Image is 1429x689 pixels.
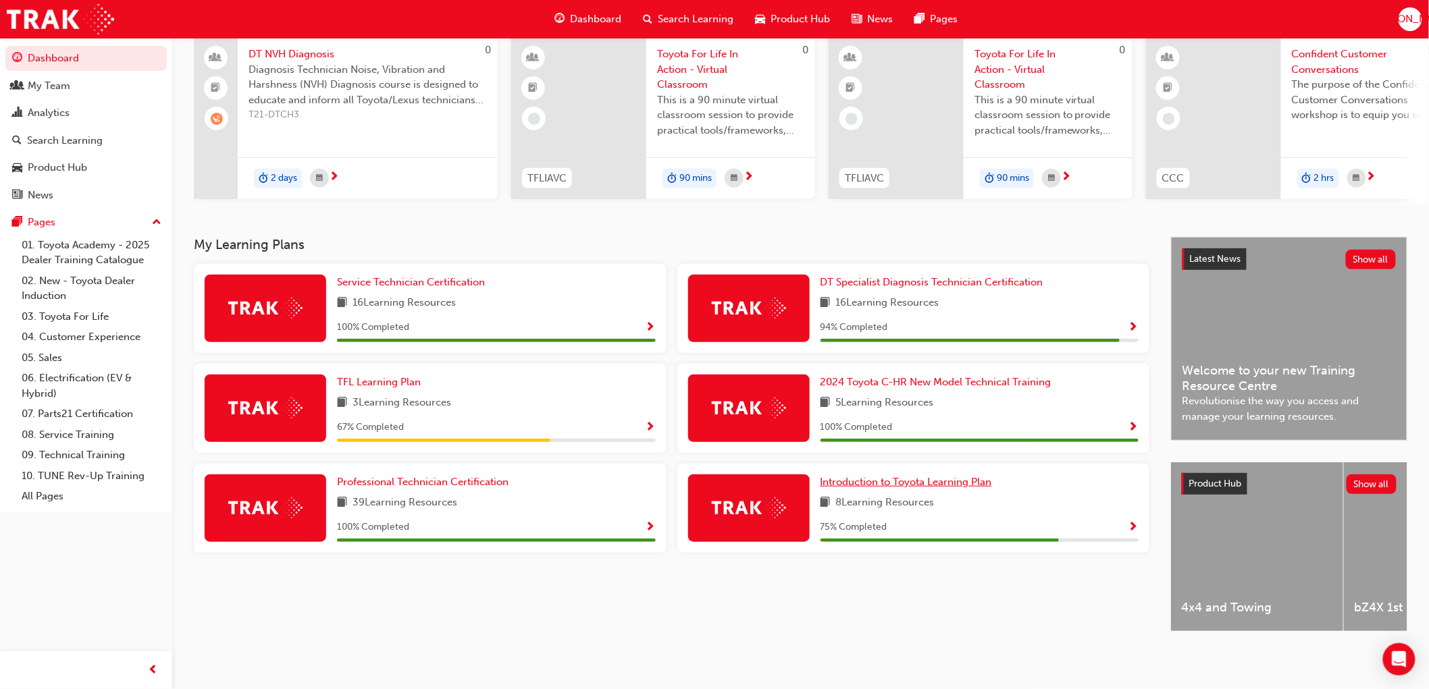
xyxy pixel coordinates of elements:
[846,113,858,125] span: learningRecordVerb_NONE-icon
[821,375,1057,390] a: 2024 Toyota C-HR New Model Technical Training
[731,170,737,187] span: calendar-icon
[5,43,167,210] button: DashboardMy TeamAnalyticsSearch LearningProduct HubNews
[337,395,347,412] span: book-icon
[228,497,303,518] img: Trak
[756,11,766,28] span: car-icon
[16,486,167,507] a: All Pages
[667,170,677,188] span: duration-icon
[1163,113,1175,125] span: learningRecordVerb_NONE-icon
[821,376,1051,388] span: 2024 Toyota C-HR New Model Technical Training
[12,162,22,174] span: car-icon
[511,36,815,199] a: 0TFLIAVCToyota For Life In Action - Virtual ClassroomThis is a 90 minute virtual classroom sessio...
[7,4,114,34] img: Trak
[16,404,167,424] a: 07. Parts21 Certification
[712,397,786,418] img: Trak
[211,49,221,67] span: people-icon
[1061,171,1071,184] span: next-icon
[846,49,856,67] span: learningResourceType_INSTRUCTOR_LED-icon
[1182,473,1397,495] a: Product HubShow all
[16,348,167,368] a: 05. Sales
[1347,474,1397,494] button: Show all
[1182,600,1332,615] span: 4x4 and Towing
[802,44,808,56] span: 0
[337,320,409,335] span: 100 % Completed
[1128,422,1139,434] span: Show Progress
[821,495,831,512] span: book-icon
[1162,171,1185,186] span: CCC
[12,190,22,202] span: news-icon
[527,171,567,186] span: TFLIAVC
[646,519,656,536] button: Show Progress
[12,135,22,147] span: search-icon
[1171,462,1343,631] a: 4x4 and Towing
[544,5,633,33] a: guage-iconDashboard
[821,295,831,312] span: book-icon
[1183,363,1396,393] span: Welcome to your new Training Resource Centre
[1164,49,1173,67] span: learningResourceType_INSTRUCTOR_LED-icon
[1164,80,1173,97] span: booktick-icon
[228,397,303,418] img: Trak
[353,395,451,412] span: 3 Learning Resources
[904,5,969,33] a: pages-iconPages
[528,113,540,125] span: learningRecordVerb_NONE-icon
[5,128,167,153] a: Search Learning
[5,101,167,126] a: Analytics
[1189,478,1242,489] span: Product Hub
[836,495,935,512] span: 8 Learning Resources
[16,445,167,466] a: 09. Technical Training
[28,188,53,203] div: News
[657,47,804,92] span: Toyota For Life In Action - Virtual Classroom
[1128,419,1139,436] button: Show Progress
[712,298,786,319] img: Trak
[846,80,856,97] span: booktick-icon
[337,275,490,290] a: Service Technician Certification
[529,80,538,97] span: booktick-icon
[985,170,994,188] span: duration-icon
[194,237,1149,252] h3: My Learning Plans
[28,105,70,121] div: Analytics
[316,170,323,187] span: calendar-icon
[337,476,509,488] span: Professional Technician Certification
[836,395,934,412] span: 5 Learning Resources
[16,368,167,404] a: 06. Electrification (EV & Hybrid)
[644,11,653,28] span: search-icon
[5,46,167,71] a: Dashboard
[1128,322,1139,334] span: Show Progress
[337,474,514,490] a: Professional Technician Certification
[249,62,487,108] span: Diagnosis Technician Noise, Vibration and Harshness (NVH) Diagnosis course is designed to educate...
[16,466,167,487] a: 10. TUNE Rev-Up Training
[658,11,734,27] span: Search Learning
[646,322,656,334] span: Show Progress
[744,171,754,184] span: next-icon
[211,80,221,97] span: booktick-icon
[975,92,1122,138] span: This is a 90 minute virtual classroom session to provide practical tools/frameworks, behaviours a...
[16,306,167,327] a: 03. Toyota For Life
[337,495,347,512] span: book-icon
[337,420,404,435] span: 67 % Completed
[249,47,487,62] span: DT NVH Diagnosis
[5,210,167,235] button: Pages
[829,36,1133,199] a: 0TFLIAVCToyota For Life In Action - Virtual ClassroomThis is a 90 minute virtual classroom sessio...
[1399,7,1422,31] button: [PERSON_NAME]
[337,295,347,312] span: book-icon
[821,276,1043,288] span: DT Specialist Diagnosis Technician Certification
[27,133,103,148] div: Search Learning
[337,376,421,388] span: TFL Learning Plan
[1183,248,1396,270] a: Latest NewsShow all
[821,474,997,490] a: Introduction to Toyota Learning Plan
[16,424,167,445] a: 08. Service Training
[657,92,804,138] span: This is a 90 minute virtual classroom session to provide practical tools/frameworks, behaviours a...
[868,11,893,27] span: News
[712,497,786,518] img: Trak
[5,74,167,99] a: My Team
[975,47,1122,92] span: Toyota For Life In Action - Virtual Classroom
[771,11,831,27] span: Product Hub
[1346,250,1397,269] button: Show all
[28,78,70,94] div: My Team
[821,420,893,435] span: 100 % Completed
[1128,519,1139,536] button: Show Progress
[271,171,297,186] span: 2 days
[1353,170,1360,187] span: calendar-icon
[646,419,656,436] button: Show Progress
